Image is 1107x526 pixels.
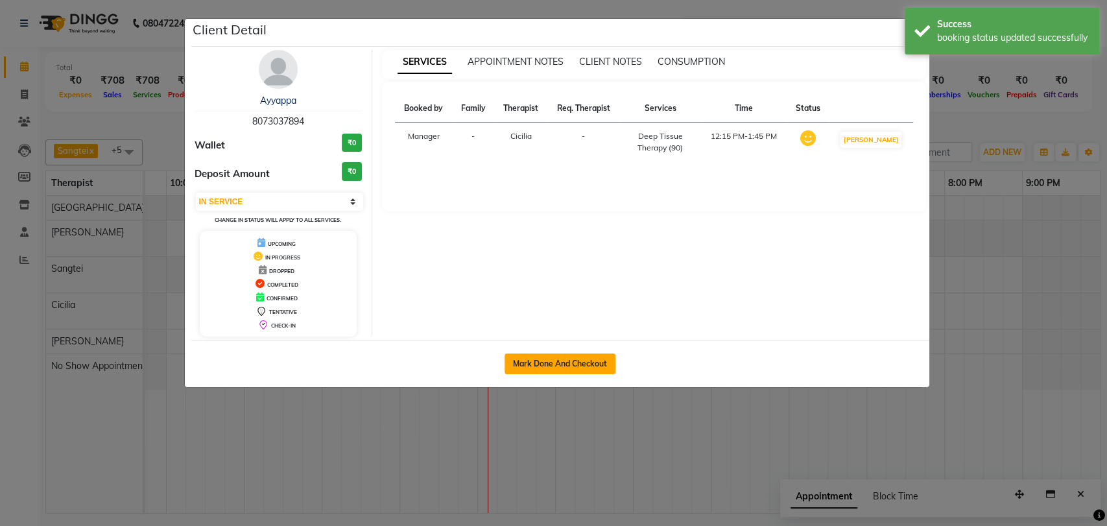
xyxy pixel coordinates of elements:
img: avatar [259,50,298,89]
h5: Client Detail [193,20,267,40]
th: Status [787,95,829,123]
span: Wallet [195,138,225,153]
td: 12:15 PM-1:45 PM [701,123,787,162]
th: Therapist [494,95,547,123]
span: UPCOMING [268,241,296,247]
th: Services [619,95,701,123]
span: CONFIRMED [267,295,298,302]
th: Time [701,95,787,123]
span: DROPPED [269,268,294,274]
td: - [547,123,619,162]
span: CLIENT NOTES [579,56,642,67]
button: [PERSON_NAME] [840,132,901,148]
td: - [452,123,494,162]
a: Ayyappa [260,95,296,106]
div: Success [937,18,1089,31]
span: 8073037894 [252,115,304,127]
span: CONSUMPTION [658,56,725,67]
h3: ₹0 [342,134,362,152]
th: Booked by [395,95,452,123]
span: Deposit Amount [195,167,270,182]
span: TENTATIVE [269,309,297,315]
div: Deep Tissue Therapy (90) [627,130,693,154]
span: IN PROGRESS [265,254,300,261]
span: CHECK-IN [271,322,296,329]
th: Family [452,95,494,123]
th: Req. Therapist [547,95,619,123]
small: Change in status will apply to all services. [215,217,341,223]
h3: ₹0 [342,162,362,181]
span: APPOINTMENT NOTES [468,56,564,67]
td: Manager [395,123,452,162]
span: SERVICES [398,51,452,74]
span: Cicilia [510,131,532,141]
div: booking status updated successfully [937,31,1089,45]
button: Mark Done And Checkout [505,353,615,374]
span: COMPLETED [267,281,298,288]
